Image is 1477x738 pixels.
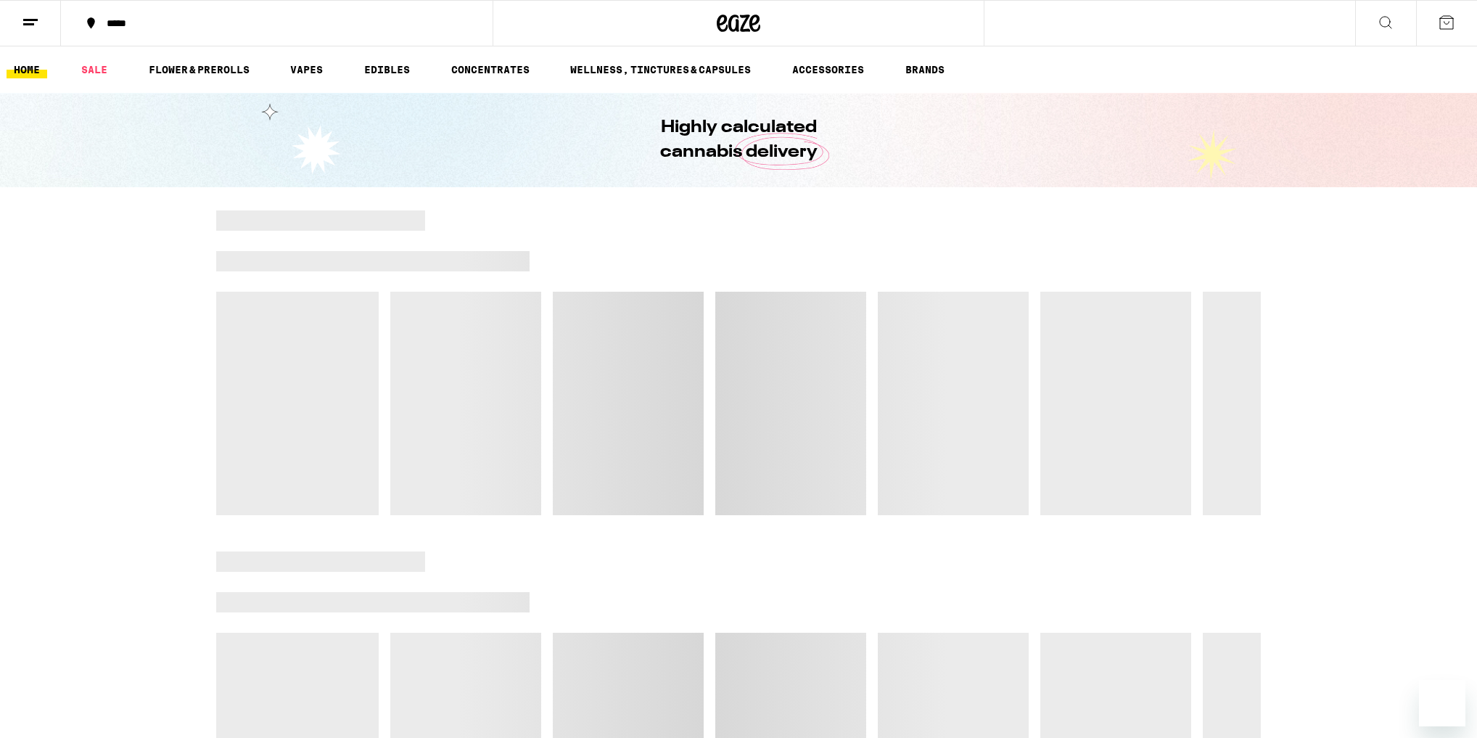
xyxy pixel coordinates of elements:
[785,61,871,78] a: ACCESSORIES
[1419,680,1465,726] iframe: Button to launch messaging window
[74,61,115,78] a: SALE
[619,115,858,165] h1: Highly calculated cannabis delivery
[563,61,758,78] a: WELLNESS, TINCTURES & CAPSULES
[898,61,952,78] a: BRANDS
[7,61,47,78] a: HOME
[357,61,417,78] a: EDIBLES
[283,61,330,78] a: VAPES
[141,61,257,78] a: FLOWER & PREROLLS
[444,61,537,78] a: CONCENTRATES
